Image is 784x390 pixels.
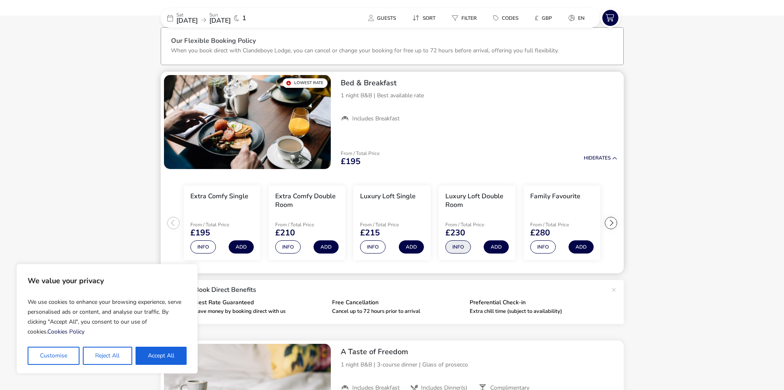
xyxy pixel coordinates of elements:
button: Filter [445,12,483,24]
div: Lowest Rate [283,78,328,88]
p: Save money by booking direct with us [194,309,325,314]
a: Cookies Policy [47,328,84,336]
p: From / Total Price [445,222,504,227]
span: Hide [584,155,595,161]
button: Reject All [83,347,132,365]
p: Sat [176,12,198,17]
h3: Our Flexible Booking Policy [171,38,613,46]
div: Sat[DATE]Sun[DATE]1 [161,8,284,28]
span: Sort [423,15,435,21]
span: [DATE] [209,16,231,25]
p: From / Total Price [190,222,249,227]
span: £230 [445,229,465,237]
span: £280 [530,229,550,237]
p: From / Total Price [360,222,419,227]
div: We value your privacy [16,264,198,374]
span: Filter [461,15,477,21]
naf-pibe-menu-bar-item: £GBP [528,12,562,24]
naf-pibe-menu-bar-item: Codes [487,12,528,24]
span: Guests [377,15,396,21]
h2: A Taste of Freedom [341,347,617,357]
span: GBP [542,15,552,21]
swiper-slide: 6 / 7 [604,182,689,264]
p: From / Total Price [530,222,589,227]
h2: Bed & Breakfast [341,78,617,88]
p: We value your privacy [28,273,187,289]
h3: Extra Comfy Double Room [275,192,339,209]
p: From / Total Price [341,151,379,156]
p: Best Rate Guaranteed [194,300,325,305]
button: en [562,12,591,24]
swiper-slide: 3 / 7 [349,182,434,264]
button: Info [190,240,216,254]
button: Info [360,240,386,254]
button: Add [229,240,254,254]
span: en [578,15,585,21]
span: £195 [341,157,360,166]
h3: Luxury Loft Double Room [445,192,509,209]
h3: Extra Comfy Single [190,192,248,201]
span: [DATE] [176,16,198,25]
p: 1 night B&B | 3-course dinner | Glass of prosecco [341,360,617,369]
button: HideRates [584,155,617,161]
p: Preferential Check-in [470,300,601,305]
span: £215 [360,229,380,237]
p: 1 night B&B | Best available rate [341,91,617,100]
span: Includes Breakfast [352,115,400,122]
swiper-slide: 1 / 7 [180,182,264,264]
p: Cancel up to 72 hours prior to arrival [332,309,463,314]
span: Codes [502,15,518,21]
button: Guests [362,12,403,24]
span: 1 [242,15,246,21]
p: Free Cancellation [332,300,463,305]
p: Book Direct Benefits [194,287,607,293]
p: We use cookies to enhance your browsing experience, serve personalised ads or content, and analys... [28,294,187,340]
button: Sort [406,12,442,24]
swiper-slide: 4 / 7 [435,182,520,264]
button: £GBP [528,12,559,24]
button: Add [399,240,424,254]
swiper-slide: 2 / 7 [264,182,349,264]
button: Info [530,240,556,254]
p: When you book direct with Clandeboye Lodge, you can cancel or change your booking for free up to ... [171,47,559,54]
button: Codes [487,12,525,24]
naf-pibe-menu-bar-item: Sort [406,12,445,24]
p: Extra chill time (subject to availability) [470,309,601,314]
button: Accept All [136,347,187,365]
h3: Family Favourite [530,192,580,201]
swiper-slide: 5 / 7 [520,182,604,264]
span: £210 [275,229,295,237]
div: Bed & Breakfast1 night B&B | Best available rateIncludes Breakfast [334,72,624,129]
i: £ [535,14,538,22]
button: Info [275,240,301,254]
swiper-slide: 1 / 1 [164,75,331,169]
naf-pibe-menu-bar-item: Filter [445,12,487,24]
p: Sun [209,12,231,17]
button: Customise [28,347,80,365]
naf-pibe-menu-bar-item: en [562,12,594,24]
h3: Luxury Loft Single [360,192,416,201]
button: Add [484,240,509,254]
p: From / Total Price [275,222,334,227]
button: Add [314,240,339,254]
naf-pibe-menu-bar-item: Guests [362,12,406,24]
button: Add [569,240,594,254]
span: £195 [190,229,210,237]
button: Info [445,240,471,254]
